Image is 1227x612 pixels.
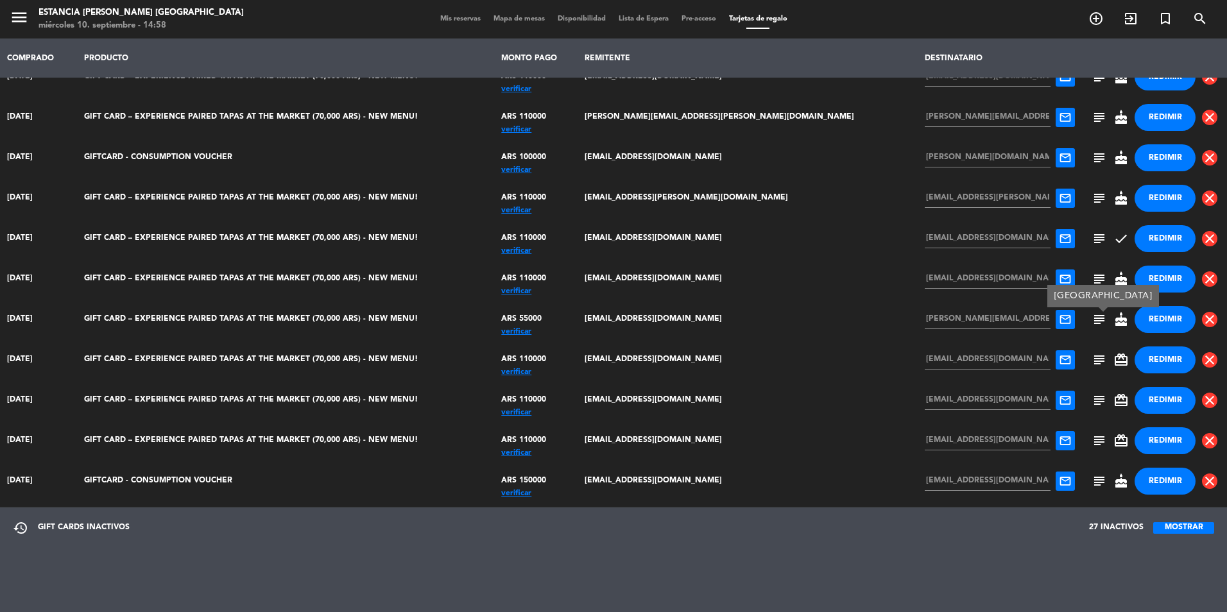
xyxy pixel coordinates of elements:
td: [EMAIL_ADDRESS][DOMAIN_NAME] [578,259,918,299]
button: MOSTRAR [1153,522,1214,534]
span: 27 INACTIVOS [1089,522,1144,534]
i: search [1192,11,1208,26]
button: REDIMIR [1135,185,1196,212]
div: GIFT CARDS INACTIVOS [13,520,130,536]
td: [EMAIL_ADDRESS][DOMAIN_NAME] [578,380,918,420]
span: subject [1092,271,1107,287]
span: Lista de Espera [612,15,675,22]
span: mail_outline [1059,192,1072,205]
div: ARS 110000 [501,225,571,251]
span: close [1202,312,1217,327]
span: Mis reservas [434,15,487,22]
td: GIFT CARD – EXPERIENCE PAIRED TAPAS AT THE MARKET (70,000 ARS) - NEW MENU! [77,218,495,259]
i: exit_to_app [1123,11,1138,26]
span: cake [1113,312,1129,327]
div: ARS 150000 [501,468,571,493]
span: subject [1092,231,1107,246]
th: PRODUCTO [77,38,495,78]
button: REDIMIR [1135,427,1196,454]
td: GIFT CARD – EXPERIENCE PAIRED TAPAS AT THE MARKET (70,000 ARS) - NEW MENU! [77,420,495,461]
th: DESTINATARIO [918,38,1082,78]
span: mail_outline [1059,353,1072,366]
span: subject [1092,393,1107,408]
span: check [1113,231,1129,246]
button: REDIMIR [1135,468,1196,495]
div: [GEOGRAPHIC_DATA] [1047,285,1159,307]
span: restore [13,520,28,536]
span: mail_outline [1059,394,1072,407]
td: [EMAIL_ADDRESS][DOMAIN_NAME] [578,461,918,501]
button: REDIMIR [1135,346,1196,373]
button: REDIMIR [1135,306,1196,333]
td: [PERSON_NAME][EMAIL_ADDRESS][PERSON_NAME][DOMAIN_NAME] [578,97,918,137]
span: card_giftcard [1113,393,1129,408]
span: mail_outline [1059,111,1072,124]
span: close [1202,352,1217,368]
span: mail_outline [1059,151,1072,164]
td: GIFT CARD – EXPERIENCE PAIRED TAPAS AT THE MARKET (70,000 ARS) - NEW MENU! [77,339,495,380]
div: ARS 110000 [501,346,571,372]
td: [EMAIL_ADDRESS][DOMAIN_NAME] [578,420,918,461]
td: GIFT CARD – EXPERIENCE PAIRED TAPAS AT THE MARKET (70,000 ARS) - NEW MENU! [77,178,495,218]
span: close [1202,191,1217,206]
button: REDIMIR [1135,104,1196,131]
span: subject [1092,191,1107,206]
td: GIFT CARD – EXPERIENCE PAIRED TAPAS AT THE MARKET (70,000 ARS) - NEW MENU! [77,97,495,137]
div: ARS 110000 [501,387,571,412]
span: subject [1092,150,1107,166]
th: MONTO PAGO [495,38,578,78]
span: close [1202,433,1217,448]
button: menu [10,8,29,31]
button: REDIMIR [1135,266,1196,293]
span: subject [1092,312,1107,327]
span: mail_outline [1059,434,1072,447]
div: ARS 110000 [501,185,571,210]
div: ARS 100000 [501,144,571,170]
span: close [1202,473,1217,489]
div: ARS 110000 [501,427,571,453]
i: add_circle_outline [1088,11,1104,26]
span: close [1202,393,1217,408]
span: close [1202,231,1217,246]
span: mail_outline [1059,313,1072,326]
td: GIFTCARD - CONSUMPTION VOUCHER [77,501,495,541]
span: Tarjetas de regalo [723,15,794,22]
span: mail_outline [1059,232,1072,245]
td: [EMAIL_ADDRESS][DOMAIN_NAME] [578,339,918,380]
span: close [1202,110,1217,125]
i: turned_in_not [1158,11,1173,26]
span: cake [1113,150,1129,166]
span: Disponibilidad [551,15,612,22]
td: [EMAIL_ADDRESS][DOMAIN_NAME] [578,501,918,541]
span: mail_outline [1059,273,1072,285]
i: menu [10,8,29,27]
span: cake [1113,110,1129,125]
span: card_giftcard [1113,433,1129,448]
td: [EMAIL_ADDRESS][DOMAIN_NAME] [578,299,918,339]
div: Estancia [PERSON_NAME] [GEOGRAPHIC_DATA] [39,6,244,19]
td: GIFT CARD – EXPERIENCE PAIRED TAPAS AT THE MARKET (70,000 ARS) - NEW MENU! [77,299,495,339]
span: mail_outline [1059,475,1072,488]
span: card_giftcard [1113,352,1129,368]
span: close [1202,150,1217,166]
button: REDIMIR [1135,225,1196,252]
span: subject [1092,473,1107,489]
span: subject [1092,352,1107,368]
span: close [1202,271,1217,287]
span: cake [1113,271,1129,287]
span: subject [1092,433,1107,448]
button: REDIMIR [1135,387,1196,414]
td: GIFT CARD – EXPERIENCE PAIRED TAPAS AT THE MARKET (70,000 ARS) - NEW MENU! [77,380,495,420]
span: Pre-acceso [675,15,723,22]
span: Mapa de mesas [487,15,551,22]
div: miércoles 10. septiembre - 14:58 [39,19,244,32]
span: subject [1092,110,1107,125]
div: ARS 110000 [501,266,571,291]
td: [EMAIL_ADDRESS][DOMAIN_NAME] [578,218,918,259]
div: ARS 55000 [501,306,571,332]
td: [EMAIL_ADDRESS][PERSON_NAME][DOMAIN_NAME] [578,178,918,218]
button: REDIMIR [1135,144,1196,171]
div: ARS 110000 [501,104,571,130]
td: GIFTCARD - CONSUMPTION VOUCHER [77,137,495,178]
td: GIFT CARD – EXPERIENCE PAIRED TAPAS AT THE MARKET (70,000 ARS) - NEW MENU! [77,259,495,299]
